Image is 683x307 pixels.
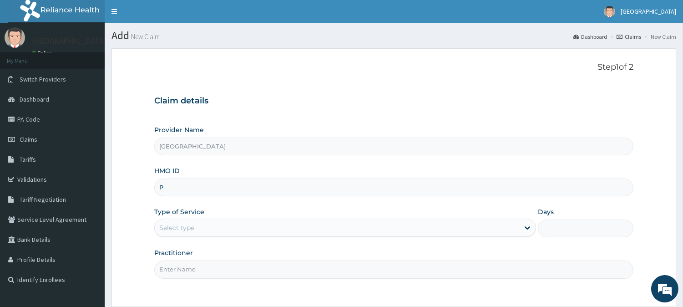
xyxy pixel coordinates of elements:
p: [GEOGRAPHIC_DATA] [32,37,107,45]
span: Dashboard [20,95,49,103]
img: User Image [5,27,25,48]
input: Enter Name [154,261,633,278]
span: Claims [20,135,37,143]
span: Tariff Negotiation [20,195,66,204]
label: Practitioner [154,248,193,257]
p: Step 1 of 2 [154,62,633,72]
a: Claims [617,33,641,41]
h1: Add [111,30,676,41]
div: Select type [159,223,194,232]
span: Switch Providers [20,75,66,83]
input: Enter HMO ID [154,179,633,196]
a: Online [32,50,54,56]
h3: Claim details [154,96,633,106]
label: Type of Service [154,207,204,216]
li: New Claim [642,33,676,41]
label: HMO ID [154,166,180,175]
label: Days [538,207,554,216]
a: Dashboard [573,33,607,41]
img: User Image [604,6,615,17]
label: Provider Name [154,125,204,134]
small: New Claim [129,33,160,40]
span: [GEOGRAPHIC_DATA] [621,7,676,15]
span: Tariffs [20,155,36,164]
